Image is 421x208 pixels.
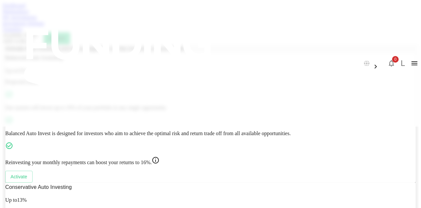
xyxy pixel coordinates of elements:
[372,56,385,61] span: العربية
[5,197,17,203] span: Up to
[5,156,416,165] p: Reinvesting your monthly repayments can boost your returns to 16%.
[5,184,72,190] span: Conservative Auto Investing
[5,197,416,203] p: 13 %
[385,57,398,70] button: 0
[392,56,399,63] span: 0
[5,171,33,183] button: Activate
[398,58,408,68] button: L
[5,131,416,136] p: Balanced Auto Invest is designed for investors who aim to achieve the optimal risk and return tra...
